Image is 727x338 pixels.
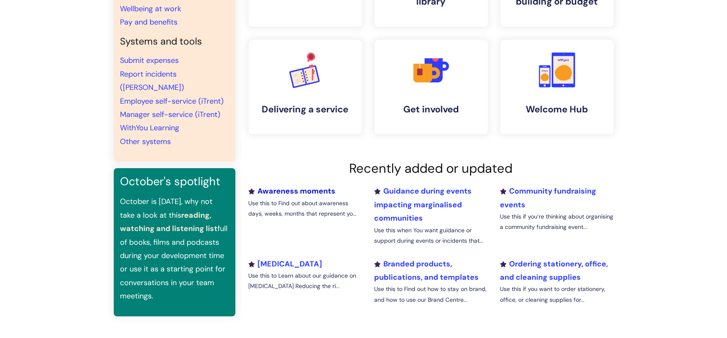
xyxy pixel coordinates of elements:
h4: Get involved [381,104,481,115]
a: Delivering a service [249,40,362,134]
p: October is [DATE], why not take a look at this full of books, films and podcasts during your deve... [120,195,229,303]
a: Guidance during events impacting marginalised communities [374,186,472,223]
a: Manager self-service (iTrent) [120,109,221,119]
a: Pay and benefits [120,17,178,27]
h4: Delivering a service [255,104,355,115]
a: Report incidents ([PERSON_NAME]) [120,69,185,92]
p: Use this if you’re thinking about organising a community fundraising event... [500,211,613,232]
p: Use this to Find out how to stay on brand, and how to use our Brand Centre... [374,284,487,305]
a: Get involved [375,40,488,134]
a: Branded products, publications, and templates [374,259,479,282]
a: WithYou Learning [120,123,180,133]
h2: Recently added or updated [249,161,614,176]
p: Use this when You want guidance or support during events or incidents that... [374,225,487,246]
a: Submit expenses [120,55,179,65]
a: Wellbeing at work [120,4,182,14]
h3: October's spotlight [120,175,229,188]
a: Welcome Hub [500,40,614,134]
h4: Welcome Hub [507,104,607,115]
a: Employee self-service (iTrent) [120,96,224,106]
p: Use this to Find out about awareness days, weeks, months that represent yo... [249,198,362,219]
a: Community fundraising events [500,186,596,209]
p: Use this to Learn about our guidance on [MEDICAL_DATA] Reducing the ri... [249,271,362,291]
p: Use this if you want to order stationery, office, or cleaning supplies for... [500,284,613,305]
h4: Systems and tools [120,36,229,47]
a: Other systems [120,137,171,147]
a: Ordering stationery, office, and cleaning supplies [500,259,608,282]
a: Awareness moments [249,186,336,196]
a: [MEDICAL_DATA] [249,259,322,269]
